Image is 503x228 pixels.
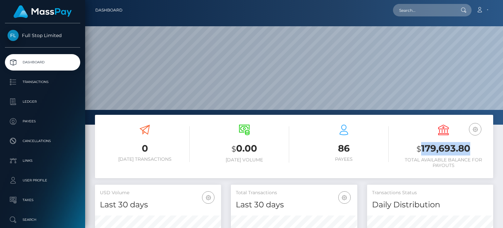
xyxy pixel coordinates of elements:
a: Links [5,153,80,169]
p: Search [8,215,78,225]
p: Cancellations [8,136,78,146]
h4: Last 30 days [100,199,216,211]
h6: Payees [299,156,389,162]
h3: 0 [100,142,190,155]
a: Dashboard [5,54,80,71]
h5: USD Volume [100,190,216,196]
input: Search... [393,4,455,16]
p: Taxes [8,195,78,205]
p: User Profile [8,176,78,185]
small: $ [417,144,421,154]
h4: Daily Distribution [372,199,488,211]
p: Ledger [8,97,78,107]
h5: Total Transactions [236,190,352,196]
h3: 86 [299,142,389,155]
p: Payees [8,116,78,126]
h3: 179,693.80 [399,142,488,155]
img: MassPay Logo [13,5,72,18]
a: Search [5,212,80,228]
small: $ [232,144,236,154]
a: Taxes [5,192,80,208]
h6: Total Available Balance for Payouts [399,157,488,168]
a: User Profile [5,172,80,189]
a: Ledger [5,93,80,110]
h4: Last 30 days [236,199,352,211]
img: Full Stop Limited [8,30,19,41]
p: Links [8,156,78,166]
a: Dashboard [95,3,122,17]
h6: [DATE] Transactions [100,156,190,162]
span: Full Stop Limited [5,32,80,38]
h3: 0.00 [199,142,289,155]
a: Payees [5,113,80,130]
p: Dashboard [8,57,78,67]
p: Transactions [8,77,78,87]
a: Transactions [5,74,80,90]
h5: Transactions Status [372,190,488,196]
h6: [DATE] Volume [199,157,289,163]
a: Cancellations [5,133,80,149]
